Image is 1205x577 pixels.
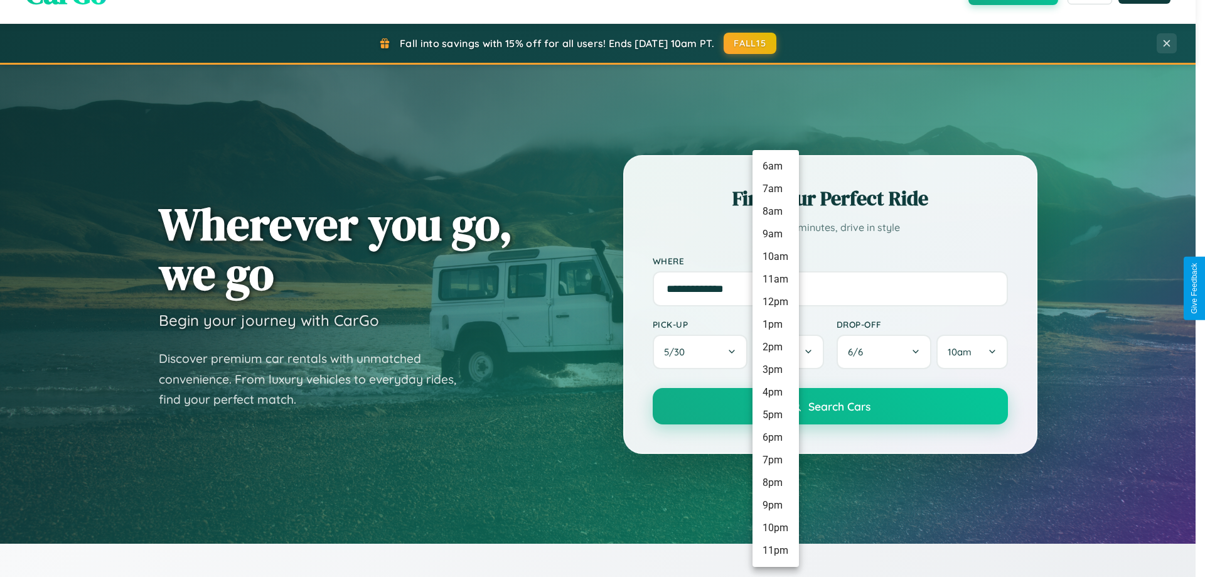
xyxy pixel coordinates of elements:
[752,472,799,494] li: 8pm
[752,494,799,517] li: 9pm
[752,336,799,359] li: 2pm
[752,291,799,313] li: 12pm
[752,426,799,449] li: 6pm
[1190,263,1199,314] div: Give Feedback
[752,178,799,200] li: 7am
[752,313,799,336] li: 1pm
[752,539,799,562] li: 11pm
[752,155,799,178] li: 6am
[752,359,799,381] li: 3pm
[752,517,799,539] li: 10pm
[752,200,799,223] li: 8am
[752,223,799,245] li: 9am
[752,449,799,472] li: 7pm
[752,381,799,404] li: 4pm
[752,245,799,268] li: 10am
[752,404,799,426] li: 5pm
[752,268,799,291] li: 11am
